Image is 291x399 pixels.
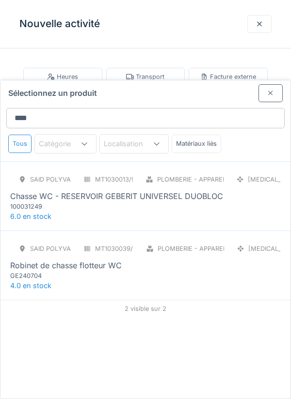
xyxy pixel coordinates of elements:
[10,212,51,220] span: 6.0 en stock
[8,135,32,153] div: Tous
[126,72,164,81] div: Transport
[30,175,97,184] div: SAID polyvalent RE
[10,281,51,290] span: 4.0 en stock
[47,72,78,81] div: Heures
[157,175,269,184] div: Plomberie - Appareils sanitaires
[200,72,256,81] div: Facture externe
[10,271,127,280] div: GE240704
[39,138,84,149] div: Catégorie
[104,138,157,149] div: Localisation
[95,244,157,253] div: MT1030039/999/012
[158,244,269,253] div: Plomberie - Appareils sanitaires
[19,18,100,30] h3: Nouvelle activité
[95,175,156,184] div: MT1030013/999/012
[10,190,223,202] div: Chasse WC - RESERVOIR GEBERIT UNIVERSEL DUOBLOC
[0,300,291,317] div: 2 visible sur 2
[10,260,122,271] div: Robinet de chasse flotteur WC
[30,244,97,253] div: SAID polyvalent RE
[0,80,291,102] div: Sélectionnez un produit
[172,135,221,153] div: Matériaux liés
[10,202,127,211] div: 100031249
